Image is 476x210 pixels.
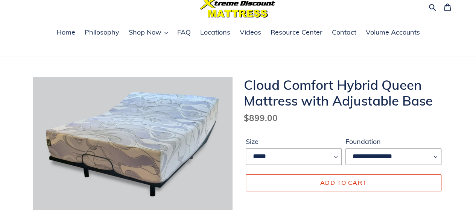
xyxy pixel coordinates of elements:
[366,28,420,37] span: Volume Accounts
[244,77,443,109] h1: Cloud Comfort Hybrid Queen Mattress with Adjustable Base
[196,27,234,38] a: Locations
[129,28,161,37] span: Shop Now
[200,28,230,37] span: Locations
[362,27,424,38] a: Volume Accounts
[173,27,195,38] a: FAQ
[85,28,119,37] span: Philosophy
[271,28,322,37] span: Resource Center
[320,179,367,186] span: Add to cart
[246,174,441,191] button: Add to cart
[240,28,261,37] span: Videos
[81,27,123,38] a: Philosophy
[177,28,191,37] span: FAQ
[345,136,441,147] label: Foundation
[244,112,278,123] span: $899.00
[53,27,79,38] a: Home
[246,136,342,147] label: Size
[328,27,360,38] a: Contact
[56,28,75,37] span: Home
[236,27,265,38] a: Videos
[267,27,326,38] a: Resource Center
[125,27,172,38] button: Shop Now
[332,28,356,37] span: Contact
